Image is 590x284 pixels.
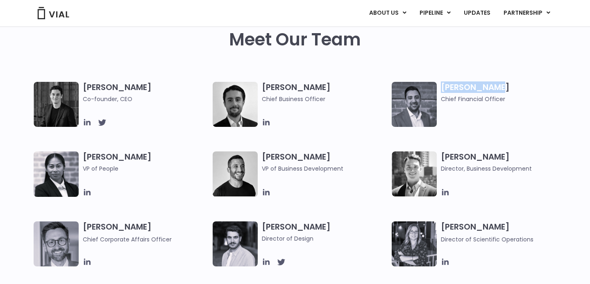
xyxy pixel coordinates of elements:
img: Headshot of smiling man named Samir [392,82,437,127]
h2: Meet Our Team [229,30,361,50]
span: Director of Scientific Operations [441,235,533,243]
img: A black and white photo of a smiling man in a suit at ARVO 2023. [392,151,437,196]
a: ABOUT USMenu Toggle [363,6,413,20]
img: Vial Logo [37,7,70,19]
img: Paolo-M [34,221,79,266]
img: A black and white photo of a man in a suit attending a Summit. [34,82,79,127]
span: Co-founder, CEO [83,95,209,104]
h3: [PERSON_NAME] [83,221,209,244]
a: UPDATES [457,6,497,20]
h3: [PERSON_NAME] [441,151,567,173]
img: Headshot of smiling man named Albert [213,221,258,266]
h3: [PERSON_NAME] [441,82,567,104]
img: A black and white photo of a man smiling. [213,151,258,196]
h3: [PERSON_NAME] [262,151,388,173]
h3: [PERSON_NAME] [262,82,388,104]
span: Director of Design [262,234,388,243]
img: Catie [34,151,79,197]
span: VP of People [83,164,209,173]
h3: [PERSON_NAME] [83,151,209,185]
img: A black and white photo of a man in a suit holding a vial. [213,82,258,127]
a: PIPELINEMenu Toggle [413,6,457,20]
span: Chief Financial Officer [441,95,567,104]
img: Headshot of smiling woman named Sarah [392,221,437,266]
h3: [PERSON_NAME] [262,221,388,243]
h3: [PERSON_NAME] [441,221,567,244]
span: Chief Corporate Affairs Officer [83,235,172,243]
a: PARTNERSHIPMenu Toggle [497,6,557,20]
span: Director, Business Development [441,164,567,173]
h3: [PERSON_NAME] [83,82,209,104]
span: Chief Business Officer [262,95,388,104]
span: VP of Business Development [262,164,388,173]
